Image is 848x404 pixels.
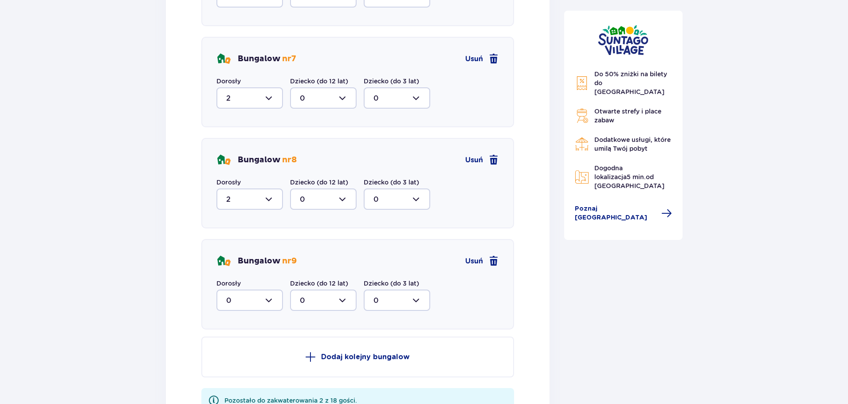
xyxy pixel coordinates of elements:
[321,352,410,362] p: Dodaj kolejny bungalow
[201,337,514,377] button: Dodaj kolejny bungalow
[290,77,348,86] label: Dziecko (do 12 lat)
[594,165,664,189] span: Dogodna lokalizacja od [GEOGRAPHIC_DATA]
[364,279,419,288] label: Dziecko (do 3 lat)
[575,170,589,184] img: Map Icon
[282,155,297,165] span: nr 8
[238,155,297,165] p: Bungalow
[282,54,296,64] span: nr 7
[216,254,231,268] img: bungalows Icon
[594,136,671,152] span: Dodatkowe usługi, które umilą Twój pobyt
[465,155,499,165] a: Usuń
[216,279,241,288] label: Dorosły
[465,256,499,267] a: Usuń
[575,137,589,151] img: Restaurant Icon
[575,76,589,90] img: Discount Icon
[216,178,241,187] label: Dorosły
[627,173,646,180] span: 5 min.
[594,108,661,124] span: Otwarte strefy i place zabaw
[465,155,483,165] span: Usuń
[290,178,348,187] label: Dziecko (do 12 lat)
[465,54,483,64] span: Usuń
[465,256,483,266] span: Usuń
[216,153,231,167] img: bungalows Icon
[238,54,296,64] p: Bungalow
[216,52,231,66] img: bungalows Icon
[290,279,348,288] label: Dziecko (do 12 lat)
[575,109,589,123] img: Grill Icon
[216,77,241,86] label: Dorosły
[364,178,419,187] label: Dziecko (do 3 lat)
[282,256,297,266] span: nr 9
[364,77,419,86] label: Dziecko (do 3 lat)
[465,54,499,64] a: Usuń
[238,256,297,267] p: Bungalow
[575,204,656,222] span: Poznaj [GEOGRAPHIC_DATA]
[598,25,648,55] img: Suntago Village
[594,71,667,95] span: Do 50% zniżki na bilety do [GEOGRAPHIC_DATA]
[575,204,672,222] a: Poznaj [GEOGRAPHIC_DATA]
